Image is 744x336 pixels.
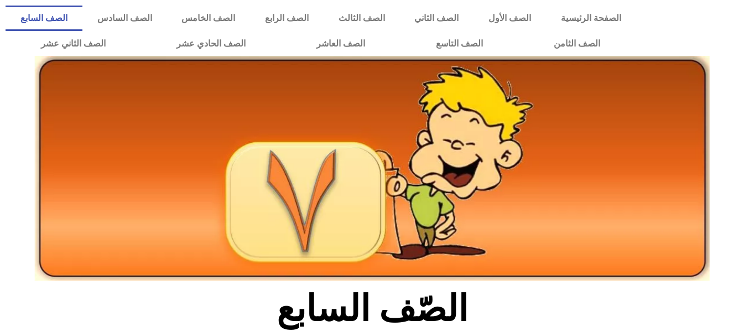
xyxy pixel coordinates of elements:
[400,31,518,56] a: الصف التاسع
[189,287,555,330] h2: الصّف السابع
[324,6,400,31] a: الصف الثالث
[281,31,400,56] a: الصف العاشر
[250,6,324,31] a: الصف الرابع
[399,6,474,31] a: الصف الثاني
[546,6,636,31] a: الصفحة الرئيسية
[167,6,250,31] a: الصف الخامس
[141,31,281,56] a: الصف الحادي عشر
[6,31,141,56] a: الصف الثاني عشر
[474,6,546,31] a: الصف الأول
[518,31,636,56] a: الصف الثامن
[6,6,82,31] a: الصف السابع
[82,6,167,31] a: الصف السادس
